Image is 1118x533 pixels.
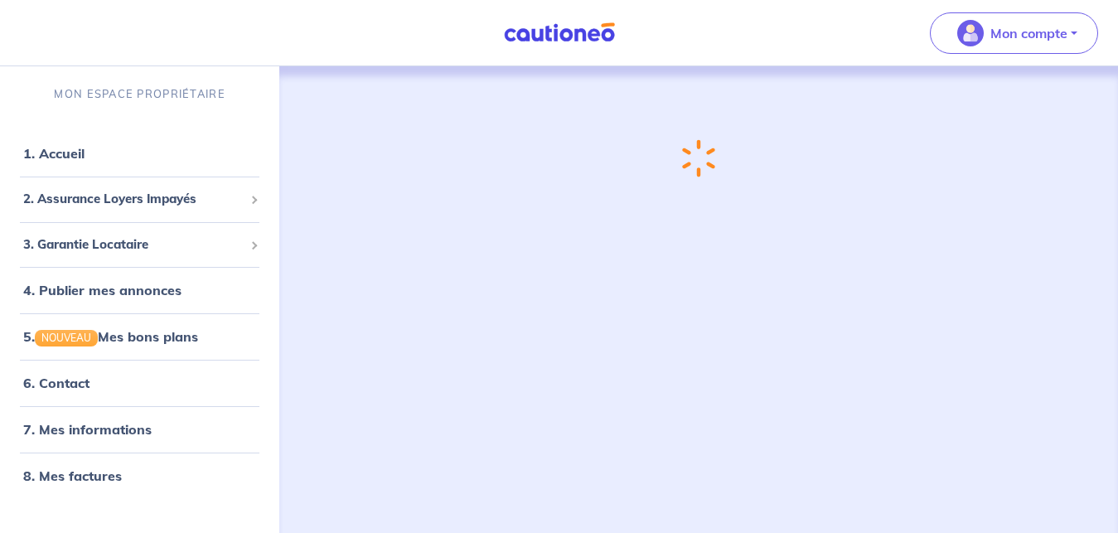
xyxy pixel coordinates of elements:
img: Cautioneo [497,22,622,43]
p: Mon compte [990,23,1067,43]
img: loading-spinner [682,139,716,178]
div: 5.NOUVEAUMes bons plans [7,320,273,353]
a: 1. Accueil [23,145,85,162]
img: illu_account_valid_menu.svg [957,20,984,46]
div: 4. Publier mes annonces [7,274,273,307]
span: 2. Assurance Loyers Impayés [23,190,244,209]
button: illu_account_valid_menu.svgMon compte [930,12,1098,54]
div: 1. Accueil [7,137,273,170]
a: 4. Publier mes annonces [23,282,181,298]
div: 3. Garantie Locataire [7,229,273,261]
span: 3. Garantie Locataire [23,235,244,254]
div: 8. Mes factures [7,459,273,492]
a: 6. Contact [23,375,90,391]
a: 7. Mes informations [23,421,152,438]
div: 6. Contact [7,366,273,400]
div: 7. Mes informations [7,413,273,446]
a: 8. Mes factures [23,468,122,484]
p: MON ESPACE PROPRIÉTAIRE [54,86,225,102]
a: 5.NOUVEAUMes bons plans [23,328,198,345]
div: 2. Assurance Loyers Impayés [7,183,273,216]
